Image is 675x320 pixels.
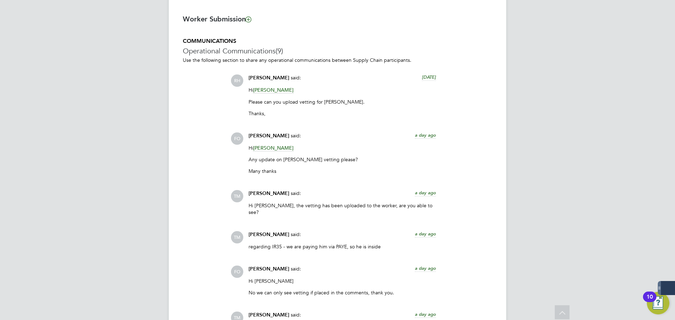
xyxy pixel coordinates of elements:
[415,231,436,237] span: a day ago
[249,278,436,284] p: Hi [PERSON_NAME]
[249,110,436,117] p: Thanks,
[249,312,289,318] span: [PERSON_NAME]
[249,133,289,139] span: [PERSON_NAME]
[231,74,243,87] span: RH
[249,145,436,151] p: Hi
[183,38,492,45] h5: COMMUNICATIONS
[647,297,653,306] div: 10
[415,311,436,317] span: a day ago
[422,74,436,80] span: [DATE]
[249,202,436,215] p: Hi [PERSON_NAME], the vetting has been uploaded to the worker, are you able to see?
[231,266,243,278] span: FO
[249,289,436,296] p: No we can only see vetting if placed in the comments, thank you.
[415,190,436,196] span: a day ago
[183,57,492,63] p: Use the following section to share any operational communications between Supply Chain participants.
[291,132,301,139] span: said:
[291,266,301,272] span: said:
[415,265,436,271] span: a day ago
[249,243,436,250] p: regarding IR35 - we are paying him via PAYE, so he is inside
[291,190,301,196] span: said:
[231,231,243,243] span: TM
[231,190,243,202] span: TM
[249,266,289,272] span: [PERSON_NAME]
[291,231,301,237] span: said:
[183,15,251,23] b: Worker Submission
[231,132,243,145] span: FO
[291,312,301,318] span: said:
[249,99,436,105] p: Please can you upload vetting for [PERSON_NAME].
[249,168,436,174] p: Many thanks
[253,145,294,151] span: [PERSON_NAME]
[249,156,436,163] p: Any update on [PERSON_NAME] vetting please?
[253,87,294,93] span: [PERSON_NAME]
[249,231,289,237] span: [PERSON_NAME]
[249,190,289,196] span: [PERSON_NAME]
[647,292,669,314] button: Open Resource Center, 10 new notifications
[291,74,301,81] span: said:
[249,75,289,81] span: [PERSON_NAME]
[276,46,283,55] span: (9)
[415,132,436,138] span: a day ago
[249,87,436,93] p: Hi
[183,46,492,55] h3: Operational Communications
